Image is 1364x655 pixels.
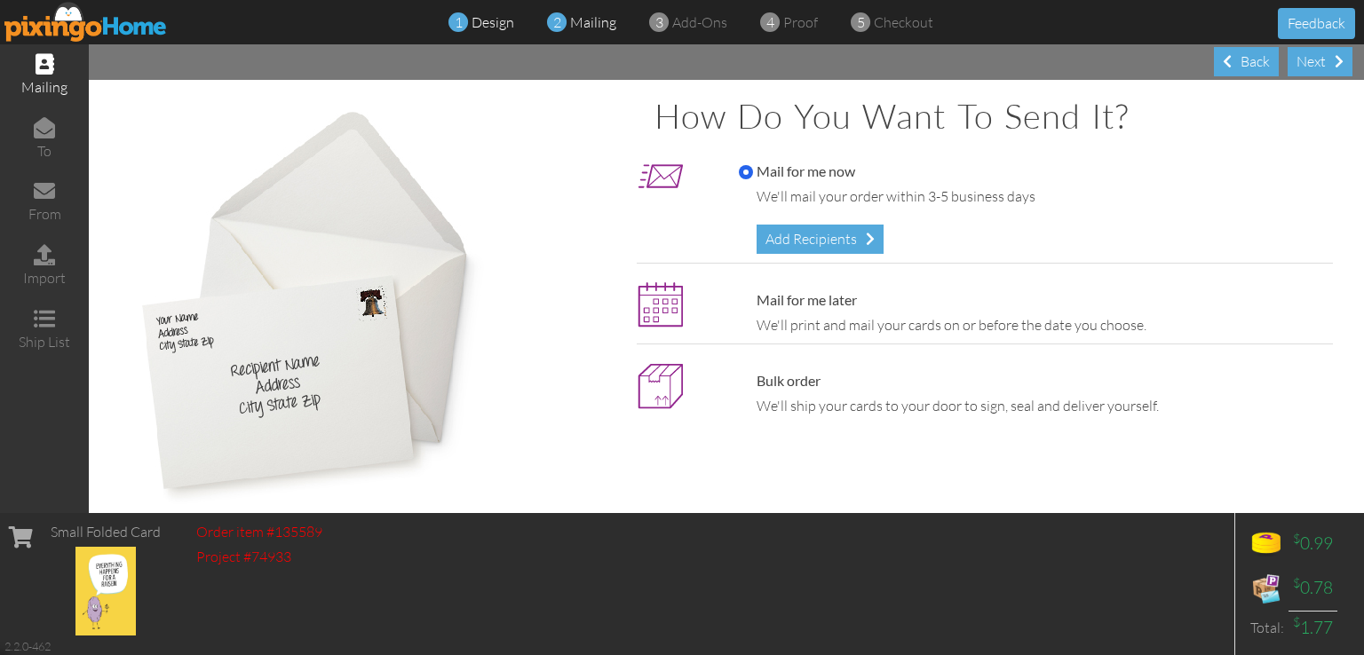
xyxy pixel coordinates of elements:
input: Mail for me now [739,165,753,179]
div: Add Recipients [757,225,884,254]
button: Feedback [1278,8,1355,39]
img: expense-icon.png [1249,571,1284,606]
span: 5 [857,12,865,33]
td: 1.77 [1289,611,1337,644]
span: 1 [455,12,463,33]
sup: $ [1293,614,1300,629]
span: add-ons [672,13,727,31]
img: 135589-1-1757530679910-83efe02eb57ed9f2-qa.jpg [75,547,137,635]
img: bulk_icon-5.png [637,362,684,409]
div: Order item #135589 [196,522,322,542]
span: mailing [570,13,616,31]
img: points-icon.png [1249,526,1284,562]
span: 3 [655,12,663,33]
div: Back [1214,47,1279,76]
td: 0.78 [1289,566,1337,611]
input: Bulk order [739,375,753,389]
div: 2.2.0-462 [4,638,51,654]
label: Mail for me later [739,290,857,311]
div: Next [1288,47,1352,76]
img: maillater.png [637,281,684,328]
div: We'll print and mail your cards on or before the date you choose. [757,315,1324,335]
sup: $ [1293,531,1300,546]
img: mail-cards.jpg [120,98,489,510]
span: proof [783,13,818,31]
div: We'll mail your order within 3-5 business days [757,186,1324,207]
div: We'll ship your cards to your door to sign, seal and deliver yourself. [757,396,1324,416]
span: design [472,13,514,31]
h1: How do you want to send it? [654,98,1333,135]
td: Total: [1244,611,1289,644]
span: 4 [766,12,774,33]
sup: $ [1293,575,1300,590]
span: 2 [553,12,561,33]
label: Bulk order [739,371,821,391]
label: Mail for me now [739,162,855,182]
input: Mail for me later [739,294,753,308]
td: 0.99 [1289,522,1337,566]
span: checkout [874,13,933,31]
img: pixingo logo [4,2,168,42]
div: Small Folded Card [51,522,161,542]
div: Project #74933 [196,547,322,567]
img: mailnow_icon.png [637,153,684,200]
